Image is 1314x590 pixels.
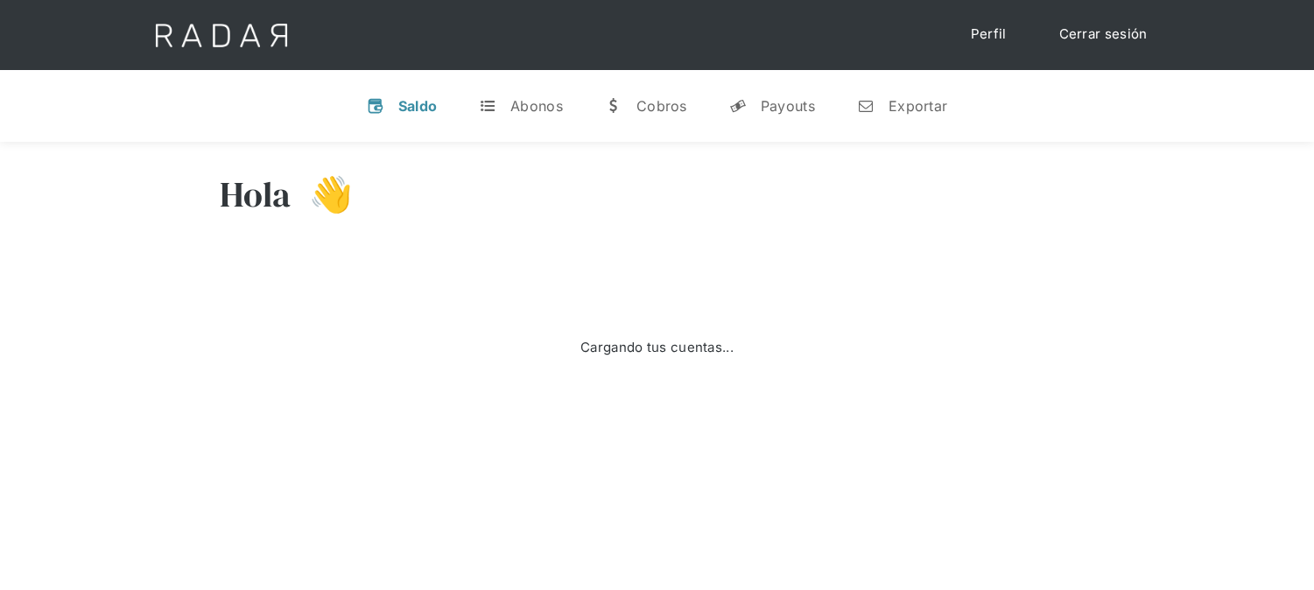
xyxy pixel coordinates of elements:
[729,97,747,115] div: y
[292,172,353,216] h3: 👋
[1042,18,1165,52] a: Cerrar sesión
[605,97,622,115] div: w
[636,97,687,115] div: Cobros
[398,97,438,115] div: Saldo
[367,97,384,115] div: v
[479,97,496,115] div: t
[953,18,1024,52] a: Perfil
[220,172,292,216] h3: Hola
[857,97,875,115] div: n
[761,97,815,115] div: Payouts
[510,97,563,115] div: Abonos
[889,97,947,115] div: Exportar
[580,338,734,358] div: Cargando tus cuentas...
